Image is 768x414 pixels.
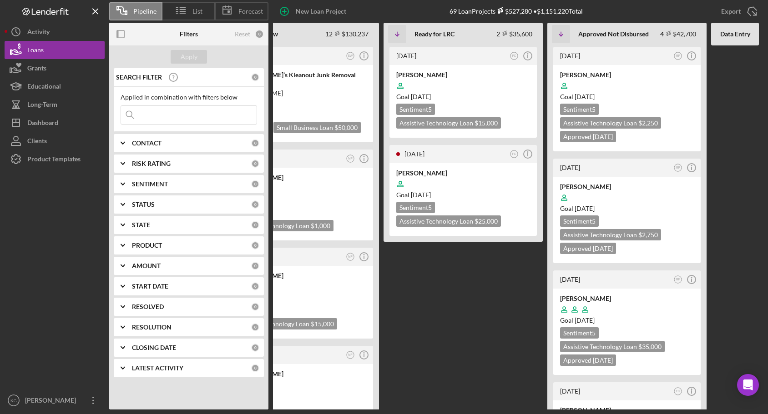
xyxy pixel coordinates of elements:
[251,200,259,209] div: 0
[396,202,435,213] div: Sentiment 5
[224,45,374,144] a: 18 hours agoEW[PERSON_NAME]’s Kleanout Junk Removal LLC[PERSON_NAME]Goal [DATE]Sentiment5Small Bu...
[5,150,105,168] a: Product Templates
[132,201,155,208] b: STATUS
[5,77,105,95] button: Educational
[737,374,759,396] div: Open Intercom Messenger
[5,132,105,150] button: Clients
[232,89,366,98] div: [PERSON_NAME]
[27,59,46,80] div: Grants
[560,327,599,339] div: Sentiment 5
[251,323,259,331] div: 0
[672,385,684,398] button: FC
[396,52,416,60] time: 2025-09-22 23:19
[344,153,357,165] button: MF
[475,217,498,225] span: $25,000
[575,316,595,324] time: 10/02/2025
[132,221,150,229] b: STATE
[133,8,157,15] span: Pipeline
[396,169,530,178] div: [PERSON_NAME]
[672,162,684,174] button: MF
[5,95,105,114] button: Long-Term
[251,262,259,270] div: 0
[676,166,680,169] text: MF
[552,157,702,264] a: [DATE]MF[PERSON_NAME]Goal [DATE]Sentiment5Assistive Technology Loan $2,750Approved [DATE]
[578,30,649,38] b: Approved Not Disbursed
[10,398,17,403] text: KG
[560,275,580,283] time: 2025-09-25 19:05
[273,2,355,20] button: New Loan Project
[251,241,259,249] div: 0
[132,364,183,372] b: LATEST ACTIVITY
[676,54,680,57] text: MF
[575,93,595,100] time: 10/03/2025
[560,52,580,60] time: 2025-09-27 03:22
[721,2,741,20] div: Export
[348,255,352,258] text: MF
[171,50,207,64] button: Apply
[676,278,680,281] text: MF
[552,45,702,153] a: [DATE]MF[PERSON_NAME]Goal [DATE]Sentiment5Assistive Technology Loan $2,250Approved [DATE]
[251,139,259,147] div: 0
[560,182,694,191] div: [PERSON_NAME]
[192,8,202,15] span: List
[344,50,357,62] button: EW
[575,205,595,212] time: 10/09/2025
[672,274,684,286] button: MF
[560,294,694,303] div: [PERSON_NAME]
[560,164,580,171] time: 2025-09-25 22:12
[560,341,665,352] div: Assistive Technology Loan $35,000
[396,93,431,100] span: Goal
[495,7,532,15] div: $527,280
[235,30,250,38] div: Reset
[224,246,374,340] a: [DATE]MF[PERSON_NAME]Goal [DATE]Sentiment5Assistive Technology Loan $15,000
[255,30,264,39] div: 0
[5,23,105,41] button: Activity
[232,173,366,182] div: [PERSON_NAME]
[560,243,616,254] div: Approved [DATE]
[251,282,259,290] div: 0
[251,180,259,188] div: 0
[396,215,501,227] div: Assistive Technology Loan
[348,353,352,356] text: MF
[560,93,595,100] span: Goal
[348,157,352,160] text: MF
[388,45,538,139] a: [DATE]FC[PERSON_NAME]Goal [DATE]Sentiment5Assistive Technology Loan $15,000
[508,50,520,62] button: FC
[116,74,162,81] b: SEARCH FILTER
[560,215,599,227] div: Sentiment 5
[224,148,374,242] a: 22 hours agoMF[PERSON_NAME]Goal [DATE]Sentiment5Assistive Technology Loan $1,000
[251,364,259,372] div: 0
[27,150,81,170] div: Product Templates
[132,262,161,269] b: AMOUNT
[232,369,366,379] div: [PERSON_NAME]
[238,8,263,15] span: Forecast
[388,144,538,237] a: [DATE]FC[PERSON_NAME]Goal [DATE]Sentiment5Assistive Technology Loan $25,000
[23,391,82,412] div: [PERSON_NAME]
[348,54,353,57] text: EW
[396,117,501,129] div: Assistive Technology Loan
[251,160,259,168] div: 0
[512,152,516,155] text: FC
[560,70,694,80] div: [PERSON_NAME]
[251,344,259,352] div: 0
[450,7,583,15] div: 69 Loan Projects • $1,151,220 Total
[560,354,616,366] div: Approved [DATE]
[512,54,516,57] text: FC
[411,191,431,199] time: 10/18/2025
[404,150,424,158] time: 2025-09-18 04:57
[232,271,366,280] div: [PERSON_NAME]
[132,180,168,188] b: SENTIMENT
[560,131,616,142] div: Approved [DATE]
[27,41,44,61] div: Loans
[560,205,595,212] span: Goal
[27,77,61,98] div: Educational
[660,30,696,38] div: 4 $42,700
[5,59,105,77] button: Grants
[396,104,435,115] div: Sentiment 5
[552,269,702,376] a: [DATE]MF[PERSON_NAME]Goal [DATE]Sentiment5Assistive Technology Loan $35,000Approved [DATE]
[132,303,164,310] b: RESOLVED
